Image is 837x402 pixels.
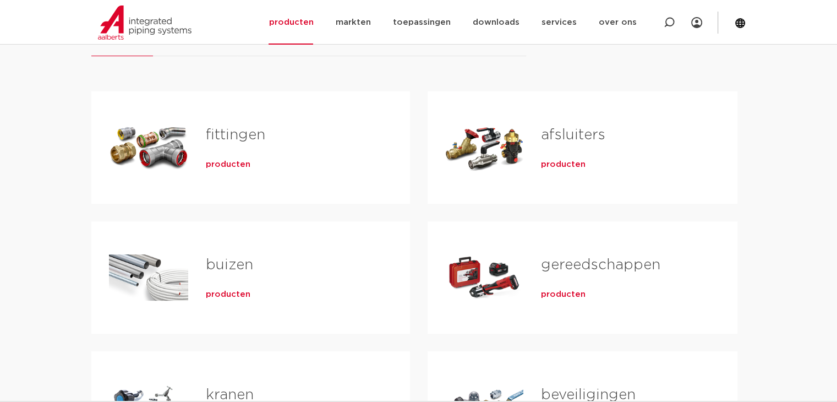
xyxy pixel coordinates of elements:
a: producten [206,159,250,170]
a: producten [541,159,586,170]
a: producten [206,289,250,300]
a: beveiligingen [541,388,636,402]
a: buizen [206,258,253,272]
a: gereedschappen [541,258,660,272]
a: kranen [206,388,254,402]
a: afsluiters [541,128,605,142]
a: fittingen [206,128,265,142]
a: producten [541,289,586,300]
